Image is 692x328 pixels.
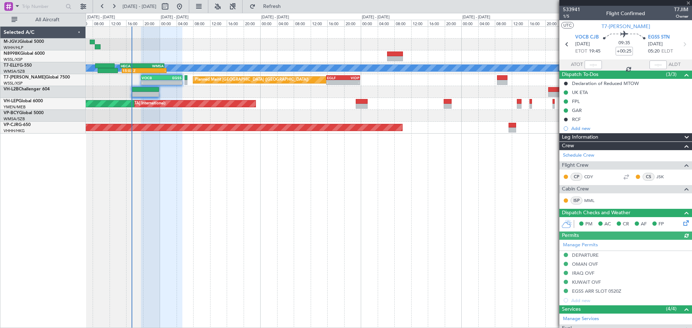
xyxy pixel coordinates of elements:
div: 08:00 [193,20,210,26]
a: T7-[PERSON_NAME]Global 7500 [4,75,70,80]
span: VP-BCY [4,111,19,115]
div: 20:00 [143,20,160,26]
a: WIHH/HLP [4,45,23,50]
span: T7-[PERSON_NAME] [4,75,45,80]
div: [DATE] - [DATE] [362,14,390,21]
div: 08:00 [93,20,109,26]
div: - [142,80,161,85]
div: EGSS [161,76,181,80]
span: Dispatch Checks and Weather [562,209,630,217]
div: Declaration of Reduced MTOW [572,80,639,86]
a: YMEN/MEB [4,104,26,110]
div: Flight Confirmed [606,10,645,17]
a: M-JGVJGlobal 5000 [4,40,44,44]
span: Dispatch To-Dos [562,71,598,79]
a: MML [584,197,600,204]
div: 00:00 [461,20,478,26]
span: T7-[PERSON_NAME] [602,23,650,30]
span: [DATE] - [DATE] [123,3,156,10]
div: - [343,80,359,85]
span: Refresh [257,4,287,9]
span: 09:35 [618,40,630,47]
span: (3/3) [666,71,677,78]
span: 05:20 [648,48,660,55]
div: 00:00 [361,20,377,26]
a: JSK [656,174,673,180]
span: ALDT [669,61,680,68]
div: Add new [571,125,688,131]
div: VOCB [142,76,161,80]
span: ATOT [571,61,583,68]
span: VP-CJR [4,123,18,127]
div: CP [571,173,582,181]
div: [DATE] - [DATE] [462,14,490,21]
div: 15:03 Z [123,68,144,73]
div: CS [643,173,655,181]
a: T7-ELLYG-550 [4,63,32,68]
span: N8998K [4,51,20,56]
span: VOCB CJB [575,34,599,41]
div: - [327,80,343,85]
div: [DATE] - [DATE] [161,14,188,21]
div: 16:00 [126,20,143,26]
span: (4/4) [666,305,677,313]
span: Crew [562,142,574,150]
a: VP-BCYGlobal 5000 [4,111,44,115]
span: 533941 [563,6,580,13]
a: WSSL/XSP [4,57,23,62]
a: VHHH/HKG [4,128,25,134]
div: 12:00 [512,20,528,26]
span: All Aircraft [19,17,76,22]
span: VH-L2B [4,87,19,91]
div: 20:00 [545,20,562,26]
div: 20:00 [445,20,461,26]
span: VH-LEP [4,99,18,103]
a: VP-CJRG-650 [4,123,31,127]
span: Leg Information [562,133,598,141]
a: CDY [584,174,600,180]
div: 16:00 [528,20,545,26]
input: Trip Number [22,1,63,12]
div: RCF [572,116,581,122]
a: VH-LEPGlobal 6000 [4,99,43,103]
div: 08:00 [394,20,411,26]
div: 16:00 [227,20,243,26]
button: UTC [561,22,574,28]
a: WSSL/XSP [4,81,23,86]
span: Cabin Crew [562,185,589,193]
div: 04:00 [277,20,294,26]
span: ELDT [661,48,673,55]
div: 04:00 [478,20,495,26]
span: [DATE] [575,41,590,48]
div: 12:00 [311,20,327,26]
a: VH-L2BChallenger 604 [4,87,50,91]
div: 00:00 [260,20,277,26]
div: 16:00 [428,20,444,26]
div: UK ETA [572,89,588,95]
span: T7-ELLY [4,63,19,68]
div: FPL [572,98,580,104]
div: - [161,80,181,85]
div: 00:00 [160,20,176,26]
div: 20:00 [344,20,361,26]
div: 12:00 [210,20,227,26]
span: AC [604,221,611,228]
a: WMSA/SZB [4,69,25,74]
a: Manage Services [563,315,599,323]
span: EGSS STN [648,34,670,41]
div: 08:00 [294,20,310,26]
span: 1/5 [563,13,580,19]
div: 04:00 [378,20,394,26]
a: N8998KGlobal 6000 [4,51,45,56]
div: [DATE] - [DATE] [87,14,115,21]
span: 19:45 [589,48,600,55]
span: Services [562,305,581,314]
div: HECA [121,64,142,68]
div: EGLF [327,76,343,80]
div: ISP [571,197,582,205]
span: Flight Crew [562,161,589,170]
div: [DATE] - [DATE] [261,14,289,21]
div: - [144,68,166,73]
span: T7JIM [674,6,688,13]
button: All Aircraft [8,14,78,26]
